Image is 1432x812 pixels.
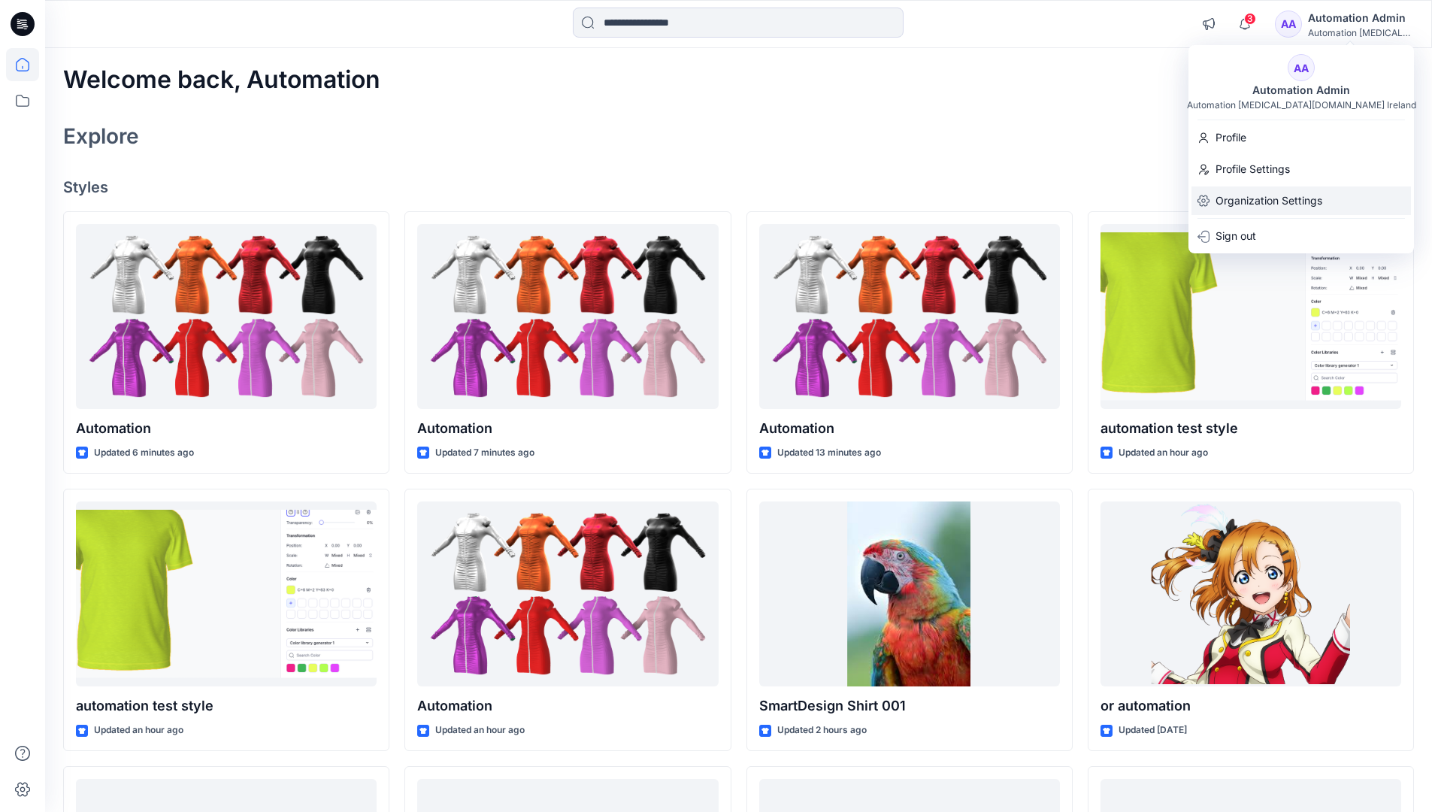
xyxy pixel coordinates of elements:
[94,723,183,738] p: Updated an hour ago
[1275,11,1302,38] div: AA
[759,224,1060,410] a: Automation
[63,66,380,94] h2: Welcome back, Automation
[1243,81,1359,99] div: Automation Admin
[759,695,1060,717] p: SmartDesign Shirt 001
[1216,123,1246,152] p: Profile
[759,418,1060,439] p: Automation
[417,224,718,410] a: Automation
[1288,54,1315,81] div: AA
[76,501,377,687] a: automation test style
[63,124,139,148] h2: Explore
[1100,501,1401,687] a: or automation
[1308,27,1413,38] div: Automation [MEDICAL_DATA]...
[1216,186,1322,215] p: Organization Settings
[1100,224,1401,410] a: automation test style
[777,445,881,461] p: Updated 13 minutes ago
[759,501,1060,687] a: SmartDesign Shirt 001
[1216,155,1290,183] p: Profile Settings
[435,723,525,738] p: Updated an hour ago
[1187,99,1416,111] div: Automation [MEDICAL_DATA][DOMAIN_NAME] Ireland
[1188,123,1414,152] a: Profile
[76,418,377,439] p: Automation
[1119,723,1187,738] p: Updated [DATE]
[417,695,718,717] p: Automation
[435,445,534,461] p: Updated 7 minutes ago
[94,445,194,461] p: Updated 6 minutes ago
[76,695,377,717] p: automation test style
[1119,445,1208,461] p: Updated an hour ago
[76,224,377,410] a: Automation
[1100,418,1401,439] p: automation test style
[777,723,867,738] p: Updated 2 hours ago
[1216,222,1256,250] p: Sign out
[1188,155,1414,183] a: Profile Settings
[1188,186,1414,215] a: Organization Settings
[417,501,718,687] a: Automation
[1308,9,1413,27] div: Automation Admin
[1100,695,1401,717] p: or automation
[63,178,1414,196] h4: Styles
[417,418,718,439] p: Automation
[1244,13,1256,25] span: 3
